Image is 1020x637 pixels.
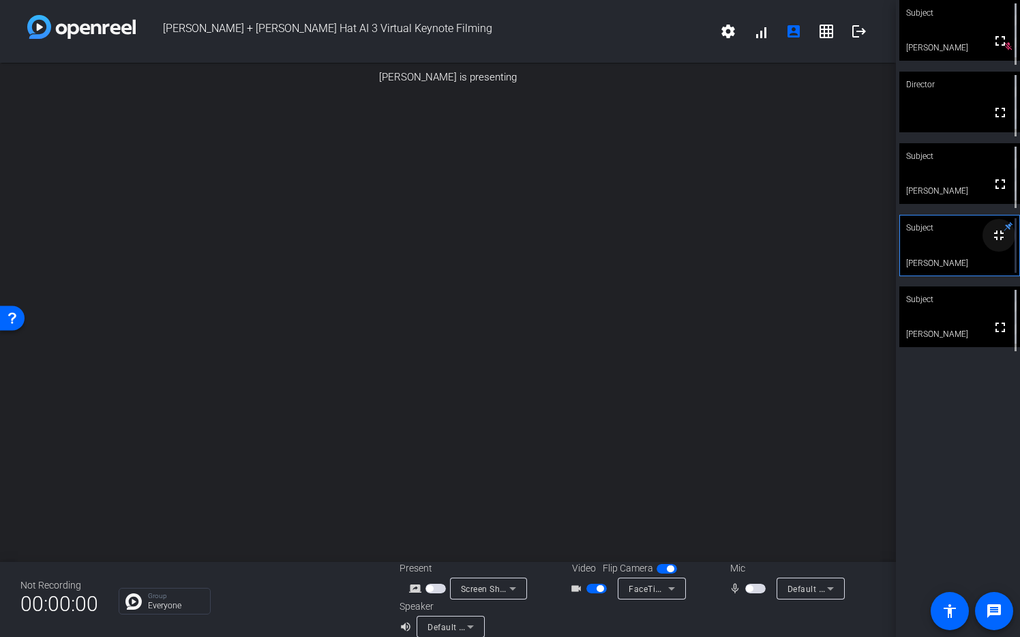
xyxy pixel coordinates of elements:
[461,583,521,594] span: Screen Sharing
[899,72,1020,98] div: Director
[899,143,1020,169] div: Subject
[745,15,777,48] button: signal_cellular_alt
[572,561,596,576] span: Video
[992,319,1008,336] mat-icon: fullscreen
[986,603,1002,619] mat-icon: message
[729,580,745,597] mat-icon: mic_none
[409,580,425,597] mat-icon: screen_share_outline
[992,104,1008,121] mat-icon: fullscreen
[899,215,1020,241] div: Subject
[125,593,142,610] img: Chat Icon
[991,227,1007,243] mat-icon: fullscreen_exit
[851,23,867,40] mat-icon: logout
[818,23,835,40] mat-icon: grid_on
[992,176,1008,192] mat-icon: fullscreen
[717,561,853,576] div: Mic
[400,599,481,614] div: Speaker
[603,561,653,576] span: Flip Camera
[27,15,136,39] img: white-gradient.svg
[400,561,536,576] div: Present
[570,580,586,597] mat-icon: videocam_outline
[787,583,856,594] span: Default - AirPods
[992,33,1008,49] mat-icon: fullscreen
[427,621,496,632] span: Default - AirPods
[20,578,98,593] div: Not Recording
[899,286,1020,312] div: Subject
[400,619,416,635] mat-icon: volume_up
[785,23,802,40] mat-icon: account_box
[629,583,768,594] span: FaceTime HD Camera (3A71:F4B5)
[720,23,736,40] mat-icon: settings
[20,587,98,621] span: 00:00:00
[136,15,712,48] span: [PERSON_NAME] + [PERSON_NAME] Hat AI 3 Virtual Keynote Filming
[148,602,203,610] p: Everyone
[148,593,203,599] p: Group
[942,603,958,619] mat-icon: accessibility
